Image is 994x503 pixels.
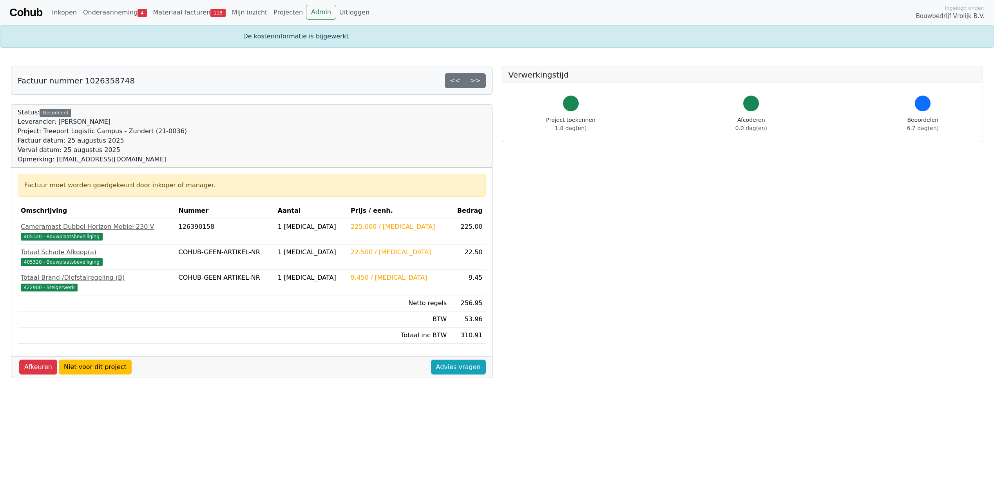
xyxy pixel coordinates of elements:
[21,258,103,266] span: 405320 - Bouwplaatsbeveiliging
[239,32,756,41] div: De kosteninformatie is bijgewerkt
[450,219,485,244] td: 225.00
[175,203,274,219] th: Nummer
[445,73,465,88] a: <<
[431,360,486,375] a: Advies vragen
[450,270,485,295] td: 9.45
[348,327,450,344] td: Totaal inc BTW
[21,222,172,241] a: Cameramast Dubbel Horizon Mobiel 230 V405320 - Bouwplaatsbeveiliging
[18,117,187,127] div: Leverancier: [PERSON_NAME]
[175,219,274,244] td: 126390158
[735,116,767,132] div: Afcoderen
[175,244,274,270] td: COHUB-GEEN-ARTIKEL-NR
[18,127,187,136] div: Project: Treeport Logistic Campus - Zundert (21-0036)
[19,360,57,375] a: Afkeuren
[278,248,344,257] div: 1 [MEDICAL_DATA]
[18,145,187,155] div: Verval datum: 25 augustus 2025
[916,12,985,21] span: Bouwbedrijf Vrolijk B.V.
[9,3,42,22] a: Cohub
[40,109,71,117] div: Gecodeerd
[18,108,187,164] div: Status:
[509,70,977,80] h5: Verwerkingstijd
[465,73,486,88] a: >>
[450,244,485,270] td: 22.50
[18,203,175,219] th: Omschrijving
[21,248,172,266] a: Totaal Schade Afkoop(a)405320 - Bouwplaatsbeveiliging
[450,295,485,311] td: 256.95
[278,273,344,282] div: 1 [MEDICAL_DATA]
[275,203,348,219] th: Aantal
[306,5,336,20] a: Admin
[278,222,344,232] div: 1 [MEDICAL_DATA]
[49,5,80,20] a: Inkopen
[21,233,103,241] span: 405320 - Bouwplaatsbeveiliging
[175,270,274,295] td: COHUB-GEEN-ARTIKEL-NR
[80,5,150,20] a: Onderaanneming4
[351,273,447,282] div: 9.450 / [MEDICAL_DATA]
[450,311,485,327] td: 53.96
[270,5,306,20] a: Projecten
[18,136,187,145] div: Factuur datum: 25 augustus 2025
[945,4,985,12] span: Ingelogd onder:
[348,295,450,311] td: Netto regels
[907,116,939,132] div: Beoordelen
[21,273,172,282] div: Totaal Brand /Diefstalregeling (B)
[450,203,485,219] th: Bedrag
[21,222,172,232] div: Cameramast Dubbel Horizon Mobiel 230 V
[351,222,447,232] div: 225.000 / [MEDICAL_DATA]
[59,360,132,375] a: Niet voor dit project
[229,5,271,20] a: Mijn inzicht
[150,5,229,20] a: Materiaal facturen118
[546,116,596,132] div: Project toekennen
[24,181,479,190] div: Factuur moet worden goedgekeurd door inkoper of manager.
[735,125,767,131] span: 0.0 dag(en)
[210,9,226,17] span: 118
[21,248,172,257] div: Totaal Schade Afkoop(a)
[450,327,485,344] td: 310.91
[348,311,450,327] td: BTW
[18,155,187,164] div: Opmerking: [EMAIL_ADDRESS][DOMAIN_NAME]
[21,284,78,291] span: 422900 - Steigerwerk
[555,125,587,131] span: 1.8 dag(en)
[21,273,172,292] a: Totaal Brand /Diefstalregeling (B)422900 - Steigerwerk
[351,248,447,257] div: 22.500 / [MEDICAL_DATA]
[907,125,939,131] span: 6.7 dag(en)
[138,9,147,17] span: 4
[348,203,450,219] th: Prijs / eenh.
[336,5,373,20] a: Uitloggen
[18,76,135,85] h5: Factuur nummer 1026358748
